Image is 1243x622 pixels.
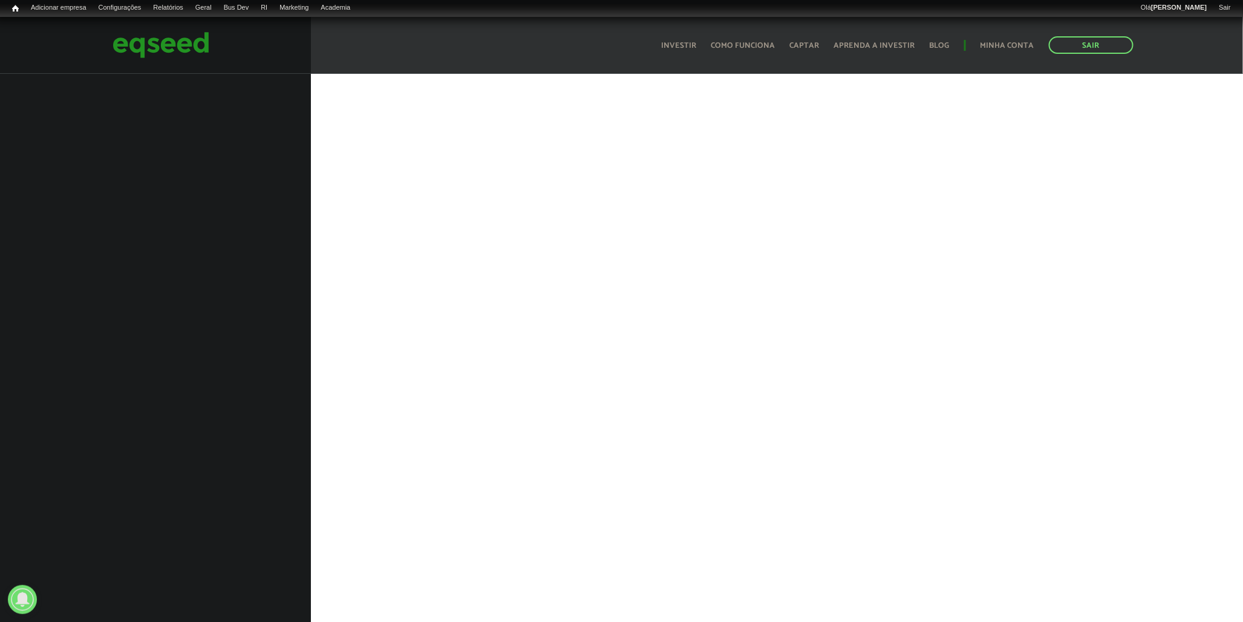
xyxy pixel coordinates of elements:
a: Adicionar empresa [25,3,93,13]
a: Captar [790,42,820,50]
a: Sair [1213,3,1237,13]
a: Olá[PERSON_NAME] [1135,3,1213,13]
img: EqSeed [113,29,209,61]
a: Academia [315,3,357,13]
a: Início [6,3,25,15]
a: Como funciona [711,42,775,50]
strong: [PERSON_NAME] [1151,4,1207,11]
a: Sair [1049,36,1134,54]
a: Aprenda a investir [834,42,915,50]
span: Início [12,4,19,13]
a: Configurações [93,3,148,13]
a: Investir [662,42,697,50]
a: Blog [930,42,950,50]
a: Geral [189,3,218,13]
a: Relatórios [147,3,189,13]
a: Bus Dev [218,3,255,13]
a: Marketing [273,3,315,13]
a: RI [255,3,273,13]
a: Minha conta [980,42,1034,50]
